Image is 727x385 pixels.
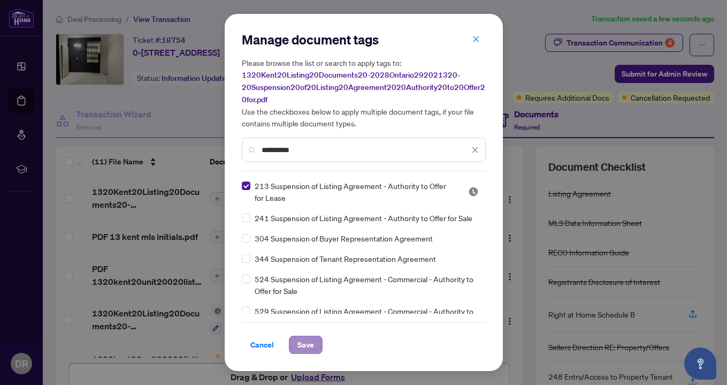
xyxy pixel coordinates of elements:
span: Pending Review [468,186,479,197]
img: status [468,186,479,197]
span: 241 Suspension of Listing Agreement - Authority to Offer for Sale [255,212,472,224]
span: Cancel [250,336,274,353]
button: Open asap [684,348,716,380]
span: 524 Suspension of Listing Agreement - Commercial - Authority to Offer for Sale [255,273,479,297]
span: Save [297,336,314,353]
span: 529 Suspension of Listing Agreement - Commercial - Authority to Offer for Lease [255,305,479,329]
button: Save [289,336,323,354]
span: 304 Suspension of Buyer Representation Agreement [255,232,433,244]
span: 1320Kent20Listing20Documents20-2028Ontario292021320-20Suspension20of20Listing20Agreement2020Autho... [242,70,485,104]
h2: Manage document tags [242,31,486,48]
span: close [471,146,479,154]
span: close [472,35,480,43]
span: 213 Suspension of Listing Agreement - Authority to Offer for Lease [255,180,455,203]
button: Cancel [242,336,282,354]
span: 344 Suspension of Tenant Representation Agreement [255,253,436,265]
h5: Please browse the list or search to apply tags to: Use the checkboxes below to apply multiple doc... [242,57,486,129]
